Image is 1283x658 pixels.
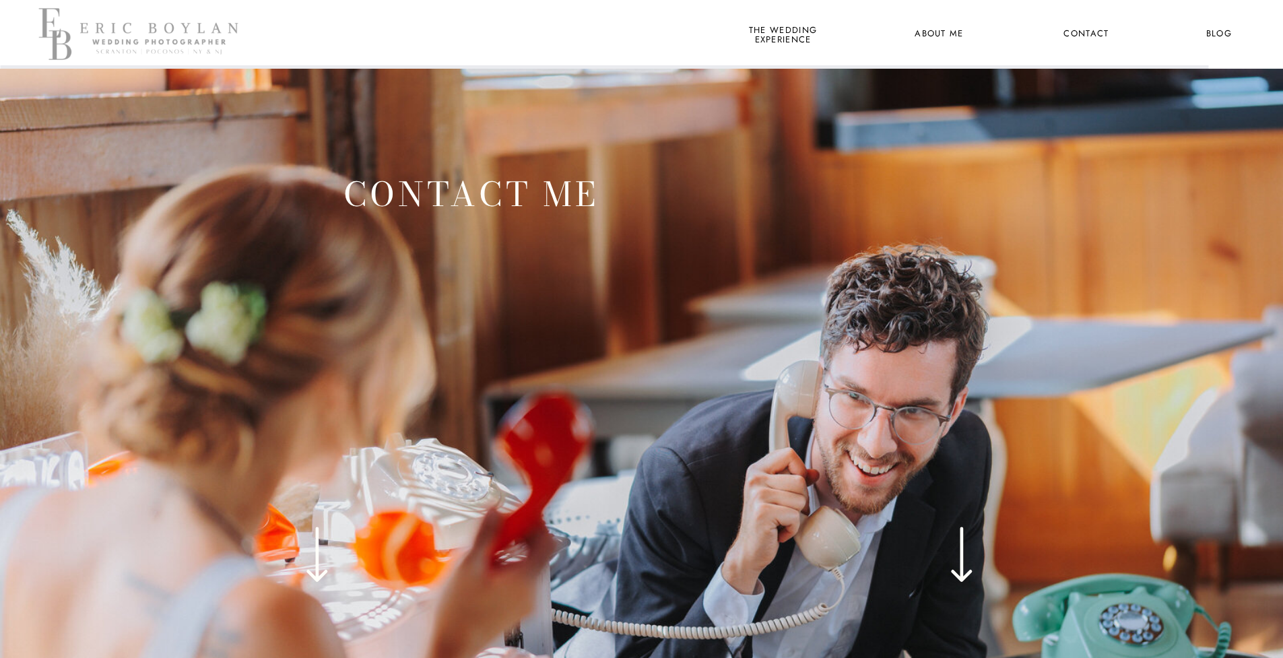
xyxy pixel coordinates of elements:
[1194,26,1244,43] a: Blog
[1061,26,1111,43] a: Contact
[331,168,611,305] h1: Contact Me
[907,26,972,43] a: About Me
[746,26,820,43] a: the wedding experience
